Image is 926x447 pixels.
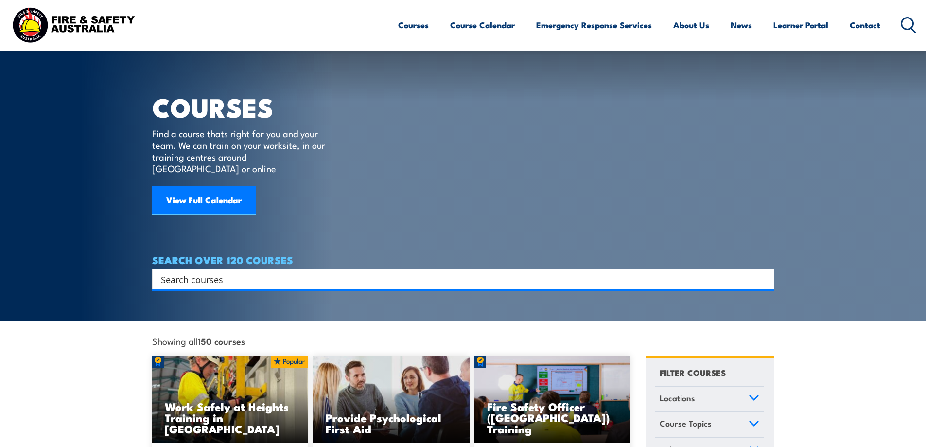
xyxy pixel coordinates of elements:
[673,12,709,38] a: About Us
[152,186,256,215] a: View Full Calendar
[655,412,764,437] a: Course Topics
[165,401,296,434] h3: Work Safely at Heights Training in [GEOGRAPHIC_DATA]
[313,356,470,443] a: Provide Psychological First Aid
[152,356,309,443] img: Work Safely at Heights Training (1)
[152,127,330,174] p: Find a course thats right for you and your team. We can train on your worksite, in our training c...
[536,12,652,38] a: Emergency Response Services
[152,336,245,346] span: Showing all
[655,387,764,412] a: Locations
[474,356,631,443] img: Fire Safety Advisor
[152,356,309,443] a: Work Safely at Heights Training in [GEOGRAPHIC_DATA]
[450,12,515,38] a: Course Calendar
[660,417,712,430] span: Course Topics
[398,12,429,38] a: Courses
[731,12,752,38] a: News
[474,356,631,443] a: Fire Safety Officer ([GEOGRAPHIC_DATA]) Training
[161,272,753,286] input: Search input
[152,254,774,265] h4: SEARCH OVER 120 COURSES
[163,272,755,286] form: Search form
[660,392,695,405] span: Locations
[152,95,339,118] h1: COURSES
[198,334,245,347] strong: 150 courses
[326,412,457,434] h3: Provide Psychological First Aid
[773,12,828,38] a: Learner Portal
[487,401,618,434] h3: Fire Safety Officer ([GEOGRAPHIC_DATA]) Training
[313,356,470,443] img: Mental Health First Aid Training Course from Fire & Safety Australia
[660,366,726,379] h4: FILTER COURSES
[757,272,771,286] button: Search magnifier button
[850,12,880,38] a: Contact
